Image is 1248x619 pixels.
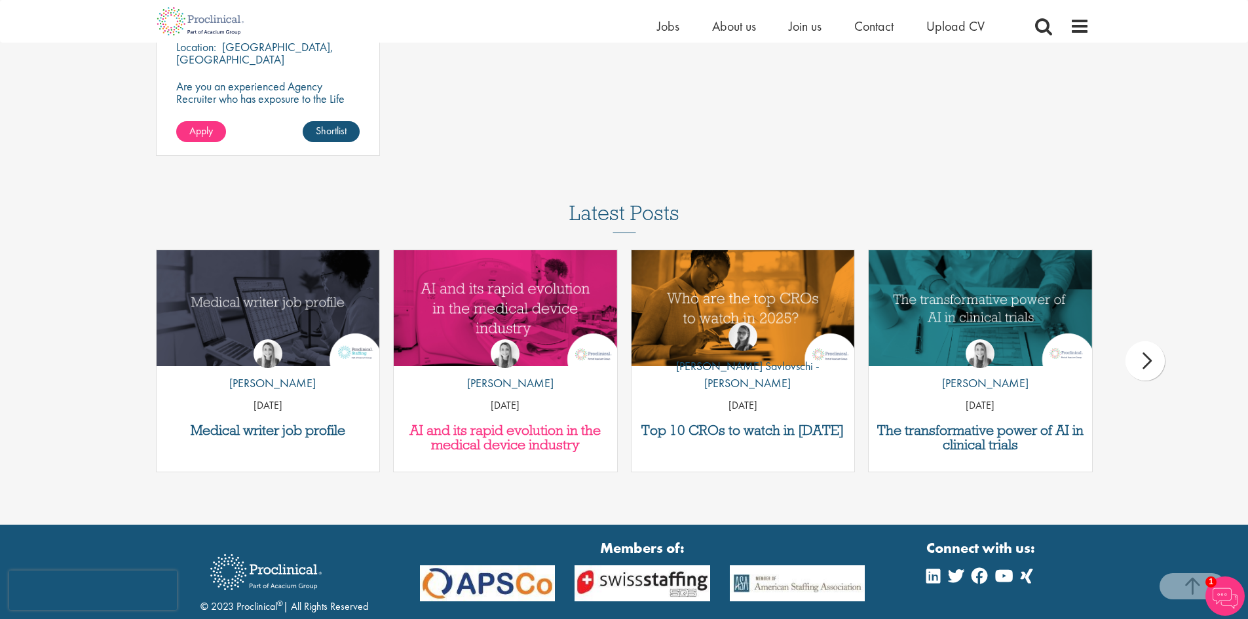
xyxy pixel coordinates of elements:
img: Hannah Burke [966,339,994,368]
a: Link to a post [157,250,380,366]
img: APSCo [565,565,720,601]
img: Theodora Savlovschi - Wicks [728,322,757,351]
a: The transformative power of AI in clinical trials [875,423,1086,452]
span: Location: [176,39,216,54]
h3: Latest Posts [569,202,679,233]
a: Shortlist [303,121,360,142]
img: APSCo [720,565,875,601]
img: Top 10 CROs 2025 | Proclinical [632,250,855,366]
a: Hannah Burke [PERSON_NAME] [932,339,1029,398]
p: [PERSON_NAME] [457,375,554,392]
img: AI and Its Impact on the Medical Device Industry | Proclinical [394,250,617,366]
img: APSCo [410,565,565,601]
p: [PERSON_NAME] [219,375,316,392]
strong: Members of: [420,538,865,558]
img: Chatbot [1205,576,1245,616]
a: About us [712,18,756,35]
a: Jobs [657,18,679,35]
a: AI and its rapid evolution in the medical device industry [400,423,611,452]
a: Theodora Savlovschi - Wicks [PERSON_NAME] Savlovschi - [PERSON_NAME] [632,322,855,398]
a: Link to a post [632,250,855,366]
a: Join us [789,18,822,35]
a: Hannah Burke [PERSON_NAME] [457,339,554,398]
img: The Transformative Power of AI in Clinical Trials | Proclinical [869,250,1092,366]
span: 1 [1205,576,1217,588]
a: Hannah Burke [PERSON_NAME] [219,339,316,398]
sup: ® [277,598,283,609]
a: Link to a post [869,250,1092,366]
a: Apply [176,121,226,142]
div: next [1125,341,1165,381]
p: [DATE] [869,398,1092,413]
img: Medical writer job profile [157,250,380,366]
a: Upload CV [926,18,985,35]
img: Hannah Burke [254,339,282,368]
div: © 2023 Proclinical | All Rights Reserved [200,544,368,614]
p: Are you an experienced Agency Recruiter who has exposure to the Life Sciences market and looking ... [176,80,360,130]
p: [DATE] [632,398,855,413]
p: [DATE] [157,398,380,413]
a: Contact [854,18,894,35]
span: Apply [189,124,213,138]
p: [PERSON_NAME] [932,375,1029,392]
p: [DATE] [394,398,617,413]
p: [GEOGRAPHIC_DATA], [GEOGRAPHIC_DATA] [176,39,333,67]
img: Proclinical Recruitment [200,545,331,599]
a: Link to a post [394,250,617,366]
p: [PERSON_NAME] Savlovschi - [PERSON_NAME] [632,358,855,391]
img: Hannah Burke [491,339,520,368]
a: Top 10 CROs to watch in [DATE] [638,423,848,438]
a: Medical writer job profile [163,423,373,438]
strong: Connect with us: [926,538,1038,558]
iframe: reCAPTCHA [9,571,177,610]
